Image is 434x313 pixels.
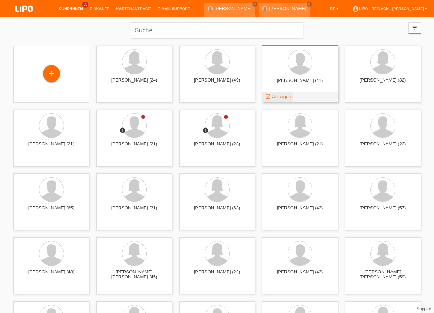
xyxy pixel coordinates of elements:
i: filter_list [411,24,418,31]
div: [PERSON_NAME] (43) [268,269,332,280]
a: Support [417,306,431,311]
i: launch [265,94,271,100]
div: [PERSON_NAME] (41) [268,78,332,89]
a: LIPO pay [7,14,41,19]
a: close [307,2,312,7]
div: [PERSON_NAME] (31) [102,205,167,216]
span: 35 [82,2,88,8]
a: Einkäufe [86,7,113,11]
div: [PERSON_NAME] (43) [268,205,332,216]
a: close [252,2,257,7]
div: [PERSON_NAME] [PERSON_NAME] (45) [102,269,167,280]
a: DE ▾ [327,7,342,11]
div: [PERSON_NAME] (63) [185,205,250,216]
div: [PERSON_NAME] (65) [19,205,84,216]
a: E-Mail Support [154,7,194,11]
a: Kund*innen [55,7,86,11]
i: account_circle [352,6,359,12]
a: [PERSON_NAME] [269,6,306,11]
i: error [202,127,209,133]
div: Kund*in hinzufügen [43,68,60,79]
span: Anzeigen [272,94,291,99]
div: [PERSON_NAME] (57) [350,205,415,216]
div: [PERSON_NAME] (23) [185,141,250,152]
a: launch Anzeigen [265,94,291,99]
div: [PERSON_NAME] (21) [102,141,167,152]
input: Suche... [131,22,303,39]
div: [PERSON_NAME] (21) [268,141,332,152]
div: [PERSON_NAME] (32) [350,77,415,88]
a: [PERSON_NAME] [215,6,252,11]
div: [PERSON_NAME] (49) [185,77,250,88]
a: Kartenanträge [113,7,154,11]
i: close [308,2,311,6]
i: error [119,127,126,133]
div: [PERSON_NAME] (21) [19,141,84,152]
div: [PERSON_NAME] [PERSON_NAME] (59) [350,269,415,280]
div: [PERSON_NAME] (48) [19,269,84,280]
div: [PERSON_NAME] (22) [350,141,415,152]
a: account_circleLIPO - Reinach - [PERSON_NAME] ▾ [349,7,431,11]
div: [PERSON_NAME] (22) [185,269,250,280]
div: Zurückgewiesen [202,127,209,134]
i: close [253,2,257,6]
div: Zurückgewiesen [119,127,126,134]
div: [PERSON_NAME] (24) [102,77,167,88]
